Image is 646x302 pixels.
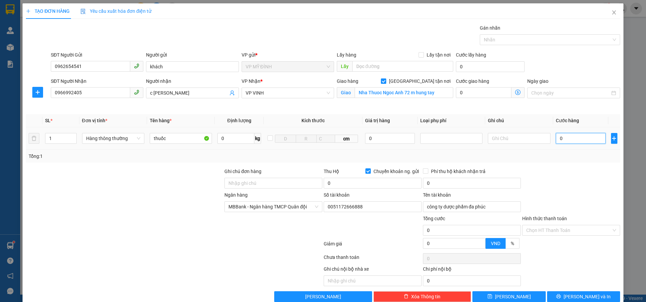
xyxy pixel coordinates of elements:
button: [PERSON_NAME] [274,291,372,302]
label: Ngày giao [527,78,548,84]
div: Chi phí nội bộ [423,265,521,275]
label: Hình thức thanh toán [522,216,567,221]
button: Close [605,3,623,22]
img: logo [3,36,7,70]
span: Chuyển khoản ng. gửi [371,168,422,175]
span: [PERSON_NAME] và In [564,293,611,300]
span: [GEOGRAPHIC_DATA], [GEOGRAPHIC_DATA] ↔ [GEOGRAPHIC_DATA] [8,29,58,52]
span: kg [254,133,261,144]
span: Hàng thông thường [86,133,140,143]
input: D [275,135,296,143]
input: Ngày giao [531,89,610,97]
input: Số tài khoản [324,201,422,212]
div: Tổng: 1 [29,153,249,160]
input: Giao tận nơi [355,87,453,98]
div: VP gửi [242,51,334,59]
div: SĐT Người Gửi [51,51,143,59]
span: user-add [229,90,235,96]
label: Gán nhãn [480,25,500,31]
input: Dọc đường [352,61,453,72]
th: Loại phụ phí [418,114,485,127]
button: save[PERSON_NAME] [472,291,545,302]
button: deleteXóa Thông tin [373,291,471,302]
span: Phí thu hộ khách nhận trả [428,168,488,175]
label: Tên tài khoản [423,192,451,198]
label: Ngân hàng [224,192,248,198]
span: cm [335,135,358,143]
img: icon [80,9,86,14]
input: Nhập ghi chú [324,275,422,286]
div: SĐT Người Nhận [51,77,143,85]
span: printer [556,294,561,299]
div: Giảm giá [323,240,422,252]
span: Lấy [337,61,352,72]
span: Lấy hàng [337,52,356,58]
input: Tên tài khoản [423,201,521,212]
span: SL [45,118,50,123]
span: % [511,241,514,246]
span: [GEOGRAPHIC_DATA] tận nơi [386,77,453,85]
span: [PERSON_NAME] [305,293,341,300]
span: VP Nhận [242,78,260,84]
input: Cước giao hàng [456,87,511,98]
input: C [316,135,335,143]
button: printer[PERSON_NAME] và In [547,291,620,302]
span: Xóa Thông tin [411,293,440,300]
span: VND [491,241,500,246]
span: plus [26,9,31,13]
label: Cước giao hàng [456,78,489,84]
div: Chưa thanh toán [323,254,422,265]
button: plus [611,133,617,144]
input: Ghi Chú [488,133,550,144]
span: Yêu cầu xuất hóa đơn điện tử [80,8,151,14]
div: Ghi chú nội bộ nhà xe [324,265,422,275]
input: Ghi chú đơn hàng [224,178,322,189]
button: plus [32,87,43,98]
span: VP MỸ ĐÌNH [246,62,330,72]
span: MBBank - Ngân hàng TMCP Quân đội [228,202,318,212]
label: Cước lấy hàng [456,52,486,58]
input: R [296,135,317,143]
span: Tổng cước [423,216,445,221]
span: plus [33,90,43,95]
span: VP VINH [246,88,330,98]
label: Số tài khoản [324,192,350,198]
span: TẠO ĐƠN HÀNG [26,8,70,14]
span: Tên hàng [150,118,172,123]
span: [PERSON_NAME] [495,293,531,300]
span: delete [404,294,408,299]
span: Cước hàng [556,118,579,123]
span: Giao hàng [337,78,358,84]
label: Ghi chú đơn hàng [224,169,261,174]
span: Giá trị hàng [365,118,390,123]
input: Cước lấy hàng [456,61,525,72]
button: delete [29,133,39,144]
th: Ghi chú [485,114,553,127]
span: Lấy tận nơi [424,51,453,59]
span: Thu Hộ [324,169,339,174]
span: phone [134,90,139,95]
span: Kích thước [301,118,325,123]
span: Định lượng [227,118,251,123]
span: save [488,294,492,299]
span: phone [134,63,139,69]
div: Người nhận [146,77,239,85]
span: close [611,10,617,15]
div: Người gửi [146,51,239,59]
span: Giao [337,87,355,98]
span: plus [611,136,617,141]
strong: CHUYỂN PHÁT NHANH AN PHÚ QUÝ [8,5,57,27]
input: VD: Bàn, Ghế [150,133,212,144]
span: dollar-circle [515,90,521,95]
input: 0 [365,133,415,144]
span: Đơn vị tính [82,118,107,123]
